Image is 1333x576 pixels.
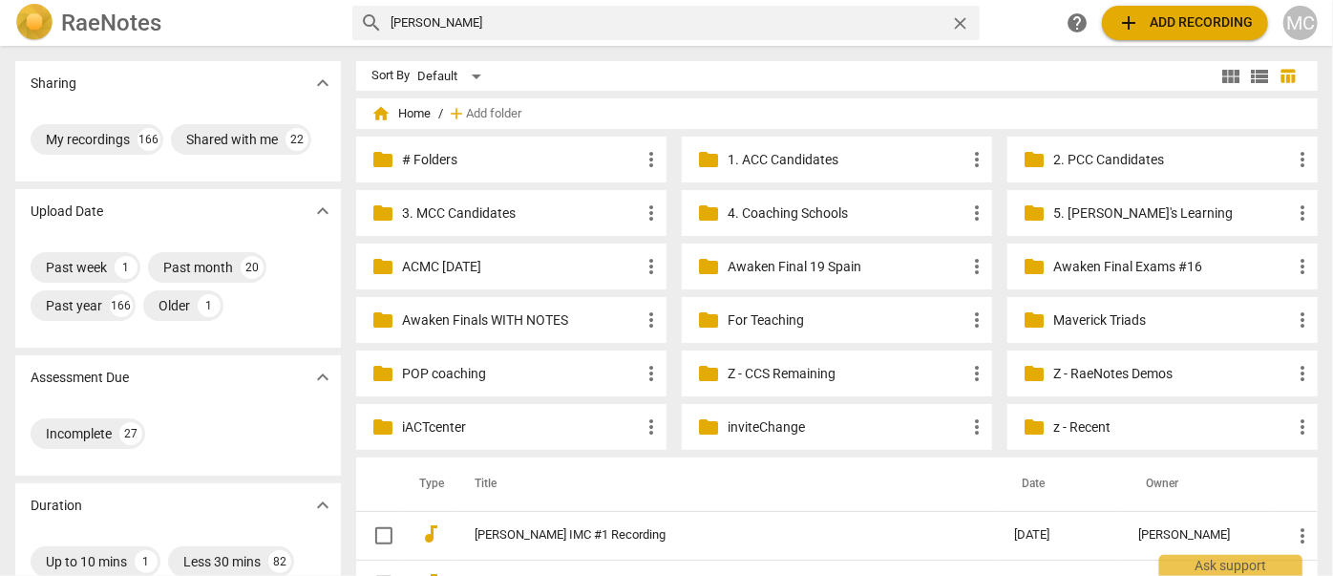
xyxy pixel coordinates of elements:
[31,496,82,516] p: Duration
[1066,11,1089,34] span: help
[965,416,988,438] span: more_vert
[697,255,720,278] span: folder
[371,309,394,331] span: folder
[1245,62,1274,91] button: List view
[61,10,161,36] h2: RaeNotes
[419,523,442,545] span: audiotrack
[1291,255,1314,278] span: more_vert
[697,416,720,438] span: folder
[1291,524,1314,547] span: more_vert
[640,309,663,331] span: more_vert
[999,458,1123,511] th: Date
[198,294,221,317] div: 1
[1280,67,1298,85] span: table_chart
[965,309,988,331] span: more_vert
[119,422,142,445] div: 27
[1053,257,1291,277] p: Awaken Final Exams #16
[286,128,308,151] div: 22
[311,494,334,517] span: expand_more
[186,130,278,149] div: Shared with me
[728,203,965,224] p: 4. Coaching Schools
[1291,148,1314,171] span: more_vert
[402,150,640,170] p: # Folders
[438,107,443,121] span: /
[159,296,190,315] div: Older
[640,362,663,385] span: more_vert
[1291,309,1314,331] span: more_vert
[1159,555,1302,576] div: Ask support
[1123,458,1276,511] th: Owner
[1248,65,1271,88] span: view_list
[728,364,965,384] p: Z - CCS Remaining
[402,310,640,331] p: Awaken Finals WITH NOTES
[965,148,988,171] span: more_vert
[697,202,720,224] span: folder
[46,258,107,277] div: Past week
[402,417,640,437] p: iACTcenter
[308,197,337,225] button: Show more
[402,257,640,277] p: ACMC June 2025
[1291,362,1314,385] span: more_vert
[371,255,394,278] span: folder
[311,200,334,223] span: expand_more
[1291,416,1314,438] span: more_vert
[1117,11,1140,34] span: add
[1023,416,1046,438] span: folder
[697,148,720,171] span: folder
[728,310,965,331] p: For Teaching
[404,458,452,511] th: Type
[360,11,383,34] span: search
[402,203,640,224] p: 3. MCC Candidates
[135,550,158,573] div: 1
[466,107,521,121] span: Add folder
[31,368,129,388] p: Assessment Due
[115,256,138,279] div: 1
[1217,62,1245,91] button: Tile view
[640,202,663,224] span: more_vert
[371,104,431,123] span: Home
[46,296,102,315] div: Past year
[308,363,337,392] button: Show more
[1117,11,1253,34] span: Add recording
[1053,310,1291,331] p: Maverick Triads
[371,416,394,438] span: folder
[452,458,999,511] th: Title
[15,4,337,42] a: LogoRaeNotes
[1023,148,1046,171] span: folder
[138,128,160,151] div: 166
[1023,255,1046,278] span: folder
[371,148,394,171] span: folder
[1053,203,1291,224] p: 5. Matthew's Learning
[371,362,394,385] span: folder
[965,362,988,385] span: more_vert
[728,417,965,437] p: inviteChange
[728,150,965,170] p: 1. ACC Candidates
[447,104,466,123] span: add
[1023,362,1046,385] span: folder
[1023,202,1046,224] span: folder
[965,255,988,278] span: more_vert
[163,258,233,277] div: Past month
[965,202,988,224] span: more_vert
[110,294,133,317] div: 166
[640,255,663,278] span: more_vert
[46,130,130,149] div: My recordings
[417,61,488,92] div: Default
[241,256,264,279] div: 20
[308,69,337,97] button: Show more
[728,257,965,277] p: Awaken Final 19 Spain
[46,552,127,571] div: Up to 10 mins
[308,491,337,520] button: Show more
[1283,6,1318,40] button: MC
[1138,528,1260,543] div: [PERSON_NAME]
[391,8,942,38] input: Search
[697,309,720,331] span: folder
[268,550,291,573] div: 82
[1053,417,1291,437] p: z - Recent
[46,424,112,443] div: Incomplete
[1023,309,1046,331] span: folder
[1053,364,1291,384] p: Z - RaeNotes Demos
[1053,150,1291,170] p: 2. PCC Candidates
[311,72,334,95] span: expand_more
